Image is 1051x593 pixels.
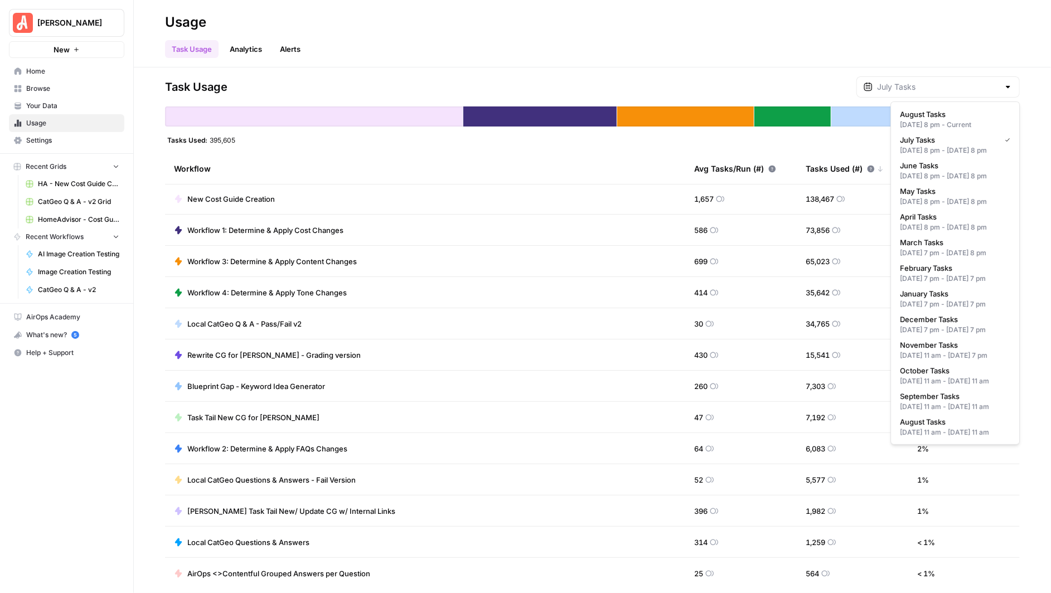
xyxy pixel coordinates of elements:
[165,40,219,58] a: Task Usage
[9,327,124,343] div: What's new?
[9,80,124,98] a: Browse
[187,412,319,423] span: Task Tail New CG for [PERSON_NAME]
[806,381,825,392] span: 7,303
[26,348,119,358] span: Help + Support
[900,365,1006,376] span: October Tasks
[187,287,347,298] span: Workflow 4: Determine & Apply Tone Changes
[900,211,1006,222] span: April Tasks
[174,443,347,454] a: Workflow 2: Determine & Apply FAQs Changes
[9,326,124,344] button: What's new? 5
[694,568,703,579] span: 25
[26,312,119,322] span: AirOps Academy
[9,9,124,37] button: Workspace: Angi
[26,162,66,172] span: Recent Grids
[71,331,79,339] a: 5
[187,443,347,454] span: Workflow 2: Determine & Apply FAQs Changes
[187,537,309,548] span: Local CatGeo Questions & Answers
[900,145,1010,155] div: [DATE] 8 pm - [DATE] 8 pm
[694,505,708,517] span: 396
[900,263,1006,274] span: February Tasks
[167,135,207,144] span: Tasks Used:
[900,325,1010,335] div: [DATE] 7 pm - [DATE] 7 pm
[174,225,343,236] a: Workflow 1: Determine & Apply Cost Changes
[26,101,119,111] span: Your Data
[694,287,708,298] span: 414
[900,171,1010,181] div: [DATE] 8 pm - [DATE] 8 pm
[21,193,124,211] a: CatGeo Q & A - v2 Grid
[21,263,124,281] a: Image Creation Testing
[694,443,703,454] span: 64
[694,256,708,267] span: 699
[38,215,119,225] span: HomeAdvisor - Cost Guide Updates
[13,13,33,33] img: Angi Logo
[900,314,1006,325] span: December Tasks
[187,381,325,392] span: Blueprint Gap - Keyword Idea Generator
[900,274,1010,284] div: [DATE] 7 pm - [DATE] 7 pm
[806,568,819,579] span: 564
[917,568,935,579] span: < 1 %
[174,505,395,517] a: [PERSON_NAME] Task Tail New/ Update CG w/ Internal Links
[9,344,124,362] button: Help + Support
[900,186,1006,197] span: May Tasks
[917,537,935,548] span: < 1 %
[806,443,825,454] span: 6,083
[806,256,830,267] span: 65,023
[900,376,1010,386] div: [DATE] 11 am - [DATE] 11 am
[174,412,319,423] a: Task Tail New CG for [PERSON_NAME]
[187,505,395,517] span: [PERSON_NAME] Task Tail New/ Update CG w/ Internal Links
[900,299,1010,309] div: [DATE] 7 pm - [DATE] 7 pm
[694,225,708,236] span: 586
[900,391,1006,402] span: September Tasks
[273,40,307,58] a: Alerts
[38,285,119,295] span: CatGeo Q & A - v2
[806,349,830,361] span: 15,541
[806,225,830,236] span: 73,856
[9,62,124,80] a: Home
[900,427,1010,438] div: [DATE] 11 am - [DATE] 11 am
[9,97,124,115] a: Your Data
[174,256,357,267] a: Workflow 3: Determine & Apply Content Changes
[694,412,703,423] span: 47
[900,134,996,145] span: July Tasks
[21,211,124,229] a: HomeAdvisor - Cost Guide Updates
[38,267,119,277] span: Image Creation Testing
[917,443,929,454] span: 2 %
[187,225,343,236] span: Workflow 1: Determine & Apply Cost Changes
[165,79,227,95] span: Task Usage
[174,474,356,485] a: Local CatGeo Questions & Answers - Fail Version
[26,232,84,242] span: Recent Workflows
[806,193,834,205] span: 138,467
[37,17,105,28] span: [PERSON_NAME]
[38,249,119,259] span: AI Image Creation Testing
[187,349,361,361] span: Rewrite CG for [PERSON_NAME] - Grading version
[694,381,708,392] span: 260
[806,287,830,298] span: 35,642
[694,193,714,205] span: 1,657
[900,109,1006,120] span: August Tasks
[877,81,999,93] input: July Tasks
[806,537,825,548] span: 1,259
[9,229,124,245] button: Recent Workflows
[174,193,275,205] a: New Cost Guide Creation
[806,318,830,329] span: 34,765
[900,339,1006,351] span: November Tasks
[38,197,119,207] span: CatGeo Q & A - v2 Grid
[174,381,325,392] a: Blueprint Gap - Keyword Idea Generator
[9,114,124,132] a: Usage
[9,158,124,175] button: Recent Grids
[21,175,124,193] a: HA - New Cost Guide Creation Grid
[694,349,708,361] span: 430
[806,474,825,485] span: 5,577
[900,402,1010,412] div: [DATE] 11 am - [DATE] 11 am
[174,349,361,361] a: Rewrite CG for [PERSON_NAME] - Grading version
[54,44,70,55] span: New
[26,118,119,128] span: Usage
[806,505,825,517] span: 1,982
[21,281,124,299] a: CatGeo Q & A - v2
[174,537,309,548] a: Local CatGeo Questions & Answers
[917,505,929,517] span: 1 %
[9,41,124,58] button: New
[900,222,1010,232] div: [DATE] 8 pm - [DATE] 8 pm
[694,474,703,485] span: 52
[806,412,825,423] span: 7,192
